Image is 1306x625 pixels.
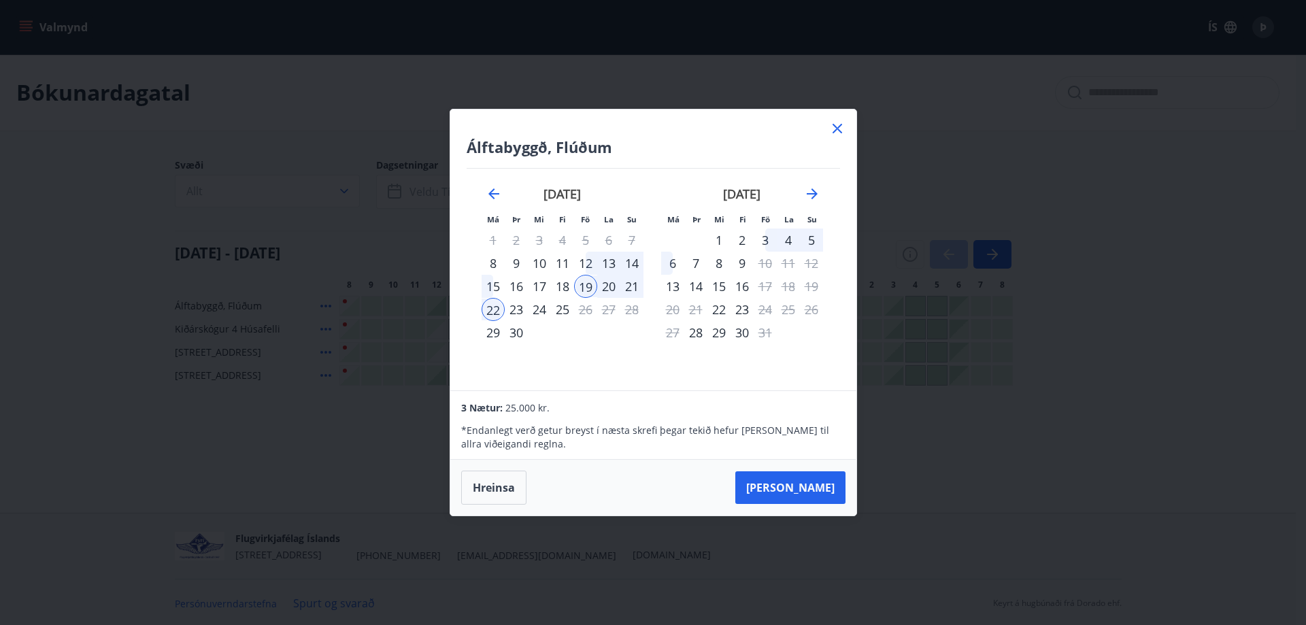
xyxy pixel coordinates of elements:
div: 14 [684,275,707,298]
small: Þr [692,214,701,224]
td: Choose þriðjudagur, 7. október 2025 as your check-in date. It’s available. [684,252,707,275]
div: Aðeins útritun í boði [574,298,597,321]
td: Choose miðvikudagur, 24. september 2025 as your check-in date. It’s available. [528,298,551,321]
td: Choose föstudagur, 10. október 2025 as your check-in date. It’s available. [754,252,777,275]
td: Choose mánudagur, 13. október 2025 as your check-in date. It’s available. [661,275,684,298]
td: Not available. laugardagur, 25. október 2025 [777,298,800,321]
div: 8 [707,252,731,275]
td: Choose miðvikudagur, 22. október 2025 as your check-in date. It’s available. [707,298,731,321]
div: 15 [707,275,731,298]
small: Su [807,214,817,224]
div: 16 [505,275,528,298]
td: Choose fimmtudagur, 30. október 2025 as your check-in date. It’s available. [731,321,754,344]
small: Mi [714,214,724,224]
td: Choose þriðjudagur, 16. september 2025 as your check-in date. It’s available. [505,275,528,298]
small: Su [627,214,637,224]
td: Choose föstudagur, 17. október 2025 as your check-in date. It’s available. [754,275,777,298]
div: Move forward to switch to the next month. [804,186,820,202]
div: 16 [731,275,754,298]
td: Choose fimmtudagur, 18. september 2025 as your check-in date. It’s available. [551,275,574,298]
div: 14 [620,252,643,275]
h4: Álftabyggð, Flúðum [467,137,840,157]
td: Not available. laugardagur, 6. september 2025 [597,229,620,252]
strong: [DATE] [543,186,581,202]
td: Choose sunnudagur, 14. september 2025 as your check-in date. It’s available. [620,252,643,275]
small: Fö [761,214,770,224]
td: Choose miðvikudagur, 15. október 2025 as your check-in date. It’s available. [707,275,731,298]
div: 20 [597,275,620,298]
td: Choose föstudagur, 3. október 2025 as your check-in date. It’s available. [754,229,777,252]
div: Aðeins innritun í boði [684,321,707,344]
td: Selected as end date. mánudagur, 22. september 2025 [482,298,505,321]
button: [PERSON_NAME] [735,471,845,504]
div: 22 [482,298,505,321]
td: Choose föstudagur, 31. október 2025 as your check-in date. It’s available. [754,321,777,344]
td: Not available. sunnudagur, 19. október 2025 [800,275,823,298]
small: Fi [559,214,566,224]
td: Choose miðvikudagur, 8. október 2025 as your check-in date. It’s available. [707,252,731,275]
div: 17 [528,275,551,298]
div: 24 [528,298,551,321]
span: 3 Nætur: [461,401,503,414]
div: Move backward to switch to the previous month. [486,186,502,202]
td: Choose þriðjudagur, 14. október 2025 as your check-in date. It’s available. [684,275,707,298]
td: Choose miðvikudagur, 17. september 2025 as your check-in date. It’s available. [528,275,551,298]
td: Selected. sunnudagur, 21. september 2025 [620,275,643,298]
td: Not available. sunnudagur, 26. október 2025 [800,298,823,321]
td: Choose laugardagur, 13. september 2025 as your check-in date. It’s available. [597,252,620,275]
div: Aðeins innritun í boði [707,298,731,321]
div: 19 [574,275,597,298]
td: Choose mánudagur, 6. október 2025 as your check-in date. It’s available. [661,252,684,275]
div: 21 [620,275,643,298]
div: Aðeins innritun í boði [482,252,505,275]
div: 30 [505,321,528,344]
td: Choose mánudagur, 29. september 2025 as your check-in date. It’s available. [482,321,505,344]
div: Aðeins útritun í boði [754,275,777,298]
td: Not available. laugardagur, 18. október 2025 [777,275,800,298]
td: Not available. mánudagur, 27. október 2025 [661,321,684,344]
td: Selected as start date. föstudagur, 19. september 2025 [574,275,597,298]
div: 25 [551,298,574,321]
div: 15 [482,275,505,298]
small: Fi [739,214,746,224]
td: Not available. laugardagur, 27. september 2025 [597,298,620,321]
div: 11 [551,252,574,275]
div: 2 [731,229,754,252]
td: Choose fimmtudagur, 9. október 2025 as your check-in date. It’s available. [731,252,754,275]
span: 25.000 kr. [505,401,550,414]
div: 30 [731,321,754,344]
td: Choose fimmtudagur, 23. október 2025 as your check-in date. It’s available. [731,298,754,321]
div: 9 [505,252,528,275]
div: 18 [551,275,574,298]
td: Choose laugardagur, 4. október 2025 as your check-in date. It’s available. [777,229,800,252]
td: Not available. sunnudagur, 12. október 2025 [800,252,823,275]
div: 9 [731,252,754,275]
td: Choose mánudagur, 15. september 2025 as your check-in date. It’s available. [482,275,505,298]
small: Þr [512,214,520,224]
td: Choose þriðjudagur, 28. október 2025 as your check-in date. It’s available. [684,321,707,344]
td: Choose föstudagur, 26. september 2025 as your check-in date. It’s available. [574,298,597,321]
td: Not available. sunnudagur, 7. september 2025 [620,229,643,252]
td: Not available. þriðjudagur, 21. október 2025 [684,298,707,321]
div: Aðeins útritun í boði [754,321,777,344]
div: Aðeins útritun í boði [754,298,777,321]
small: Má [667,214,680,224]
td: Not available. sunnudagur, 28. september 2025 [620,298,643,321]
p: * Endanlegt verð getur breyst í næsta skrefi þegar tekið hefur [PERSON_NAME] til allra viðeigandi... [461,424,845,451]
td: Choose fimmtudagur, 11. september 2025 as your check-in date. It’s available. [551,252,574,275]
div: 4 [777,229,800,252]
td: Choose miðvikudagur, 29. október 2025 as your check-in date. It’s available. [707,321,731,344]
td: Choose sunnudagur, 5. október 2025 as your check-in date. It’s available. [800,229,823,252]
div: 23 [731,298,754,321]
strong: [DATE] [723,186,760,202]
td: Not available. laugardagur, 11. október 2025 [777,252,800,275]
div: 10 [528,252,551,275]
td: Choose miðvikudagur, 1. október 2025 as your check-in date. It’s available. [707,229,731,252]
div: 7 [684,252,707,275]
td: Choose miðvikudagur, 10. september 2025 as your check-in date. It’s available. [528,252,551,275]
div: 29 [707,321,731,344]
div: 5 [800,229,823,252]
td: Choose föstudagur, 12. september 2025 as your check-in date. It’s available. [574,252,597,275]
div: Aðeins útritun í boði [754,252,777,275]
small: Fö [581,214,590,224]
